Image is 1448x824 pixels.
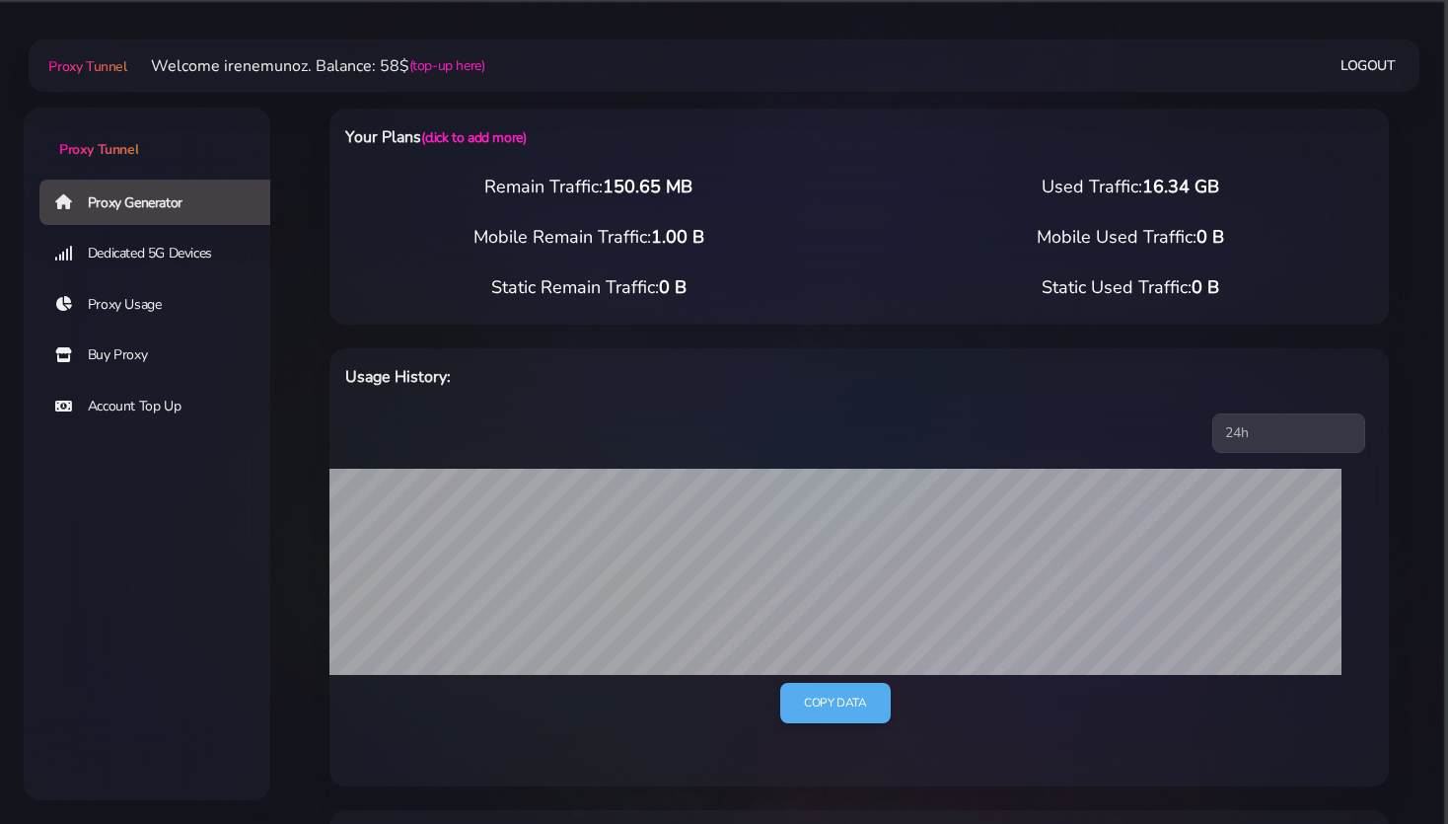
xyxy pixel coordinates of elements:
[859,274,1401,301] div: Static Used Traffic:
[39,180,286,225] a: Proxy Generator
[651,225,704,249] span: 1.00 B
[44,50,126,82] a: Proxy Tunnel
[318,274,859,301] div: Static Remain Traffic:
[603,175,692,198] span: 150.65 MB
[1340,47,1396,84] a: Logout
[48,57,126,76] span: Proxy Tunnel
[39,231,286,276] a: Dedicated 5G Devices
[39,333,286,378] a: Buy Proxy
[859,174,1401,200] div: Used Traffic:
[345,364,935,390] h6: Usage History:
[345,124,935,150] h6: Your Plans
[421,128,526,147] a: (click to add more)
[24,108,270,160] a: Proxy Tunnel
[127,54,485,78] li: Welcome irenemunoz. Balance: 58$
[1352,728,1423,799] iframe: Webchat Widget
[318,224,859,251] div: Mobile Remain Traffic:
[1142,175,1219,198] span: 16.34 GB
[39,282,286,328] a: Proxy Usage
[659,275,687,299] span: 0 B
[59,140,138,159] span: Proxy Tunnel
[318,174,859,200] div: Remain Traffic:
[859,224,1401,251] div: Mobile Used Traffic:
[39,384,286,429] a: Account Top Up
[1192,275,1219,299] span: 0 B
[780,683,890,723] a: Copy data
[409,55,485,76] a: (top-up here)
[1196,225,1224,249] span: 0 B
